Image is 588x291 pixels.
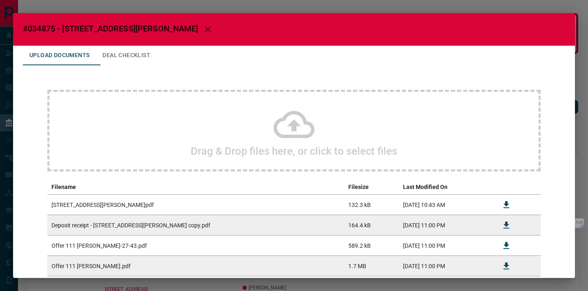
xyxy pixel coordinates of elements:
td: 132.3 kB [344,195,399,215]
td: [DATE] 11:00 PM [399,235,492,256]
th: Last Modified On [399,180,492,195]
td: Offer 111 [PERSON_NAME].pdf [47,256,344,276]
td: 589.2 kB [344,235,399,256]
button: Deal Checklist [96,46,157,65]
h2: Drag & Drop files here, or click to select files [191,145,397,157]
th: Filename [47,180,344,195]
button: Download [497,195,516,215]
td: [STREET_ADDRESS][PERSON_NAME]pdf [47,195,344,215]
td: [DATE] 10:43 AM [399,195,492,215]
button: Download [497,215,516,235]
th: download action column [492,180,520,195]
div: Drag & Drop files here, or click to select files [47,90,541,171]
td: [DATE] 11:00 PM [399,215,492,235]
button: Upload Documents [23,46,96,65]
button: Download [497,236,516,255]
td: Offer 111 [PERSON_NAME]-27-43.pdf [47,235,344,256]
button: Download [497,256,516,276]
td: Deposit receipt - [STREET_ADDRESS][PERSON_NAME] copy.pdf [47,215,344,235]
span: #034875 - [STREET_ADDRESS][PERSON_NAME] [23,24,198,33]
td: [DATE] 11:00 PM [399,256,492,276]
td: 1.7 MB [344,256,399,276]
th: Filesize [344,180,399,195]
th: delete file action column [520,180,541,195]
td: 164.4 kB [344,215,399,235]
